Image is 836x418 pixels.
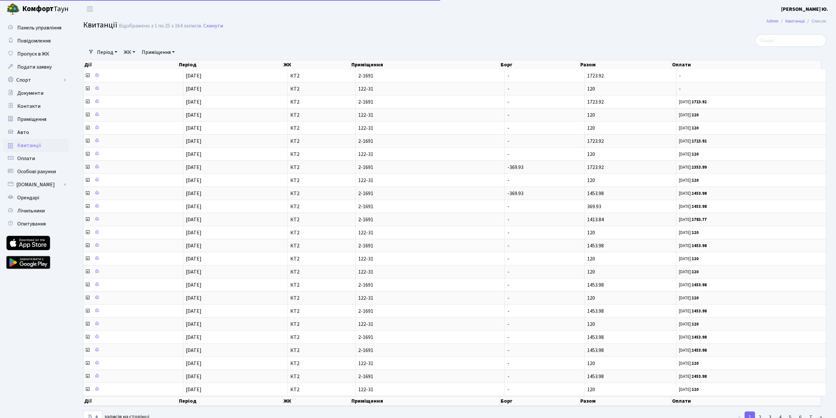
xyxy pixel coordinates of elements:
[94,47,120,58] a: Період
[358,230,502,235] span: 122-31
[692,269,699,275] b: 120
[587,268,595,276] span: 120
[3,113,69,126] a: Приміщення
[290,152,353,157] span: КТ2
[679,256,699,262] small: [DATE]:
[671,60,821,69] th: Оплати
[84,396,178,406] th: Дії
[587,360,595,367] span: 120
[3,165,69,178] a: Особові рахунки
[587,216,604,223] span: 1413.84
[358,112,502,118] span: 122-31
[186,164,201,171] span: [DATE]
[290,204,353,209] span: КТ2
[17,90,43,97] span: Документи
[84,60,178,69] th: Дії
[358,322,502,327] span: 122-31
[679,204,707,209] small: [DATE]:
[507,294,509,302] span: -
[692,204,707,209] b: 1453.98
[290,309,353,314] span: КТ2
[139,47,177,58] a: Приміщення
[358,256,502,261] span: 122-31
[679,230,699,236] small: [DATE]:
[290,191,353,196] span: КТ2
[3,34,69,47] a: Повідомлення
[283,60,351,69] th: ЖК
[679,387,699,393] small: [DATE]:
[358,139,502,144] span: 2-1691
[679,360,699,366] small: [DATE]:
[507,321,509,328] span: -
[692,151,699,157] b: 120
[290,282,353,288] span: КТ2
[358,125,502,131] span: 122-31
[507,360,509,367] span: -
[679,138,707,144] small: [DATE]:
[17,168,56,175] span: Особові рахунки
[186,347,201,354] span: [DATE]
[507,308,509,315] span: -
[186,177,201,184] span: [DATE]
[7,3,20,16] img: logo.png
[290,269,353,275] span: КТ2
[290,256,353,261] span: КТ2
[507,98,509,106] span: -
[587,347,604,354] span: 1453.98
[507,177,509,184] span: -
[580,396,671,406] th: Разом
[679,374,707,379] small: [DATE]:
[17,220,46,227] span: Опитування
[679,295,699,301] small: [DATE]:
[358,282,502,288] span: 2-1691
[358,73,502,78] span: 2-1691
[3,204,69,217] a: Лічильники
[587,177,595,184] span: 120
[358,191,502,196] span: 2-1691
[358,178,502,183] span: 122-31
[358,243,502,248] span: 2-1691
[186,321,201,328] span: [DATE]
[186,360,201,367] span: [DATE]
[692,217,707,223] b: 1783.77
[757,14,836,28] nav: breadcrumb
[587,111,595,119] span: 120
[283,396,351,406] th: ЖК
[587,138,604,145] span: 1723.92
[692,374,707,379] b: 1453.98
[692,230,699,236] b: 120
[186,386,201,393] span: [DATE]
[766,18,779,25] a: Admin
[186,229,201,236] span: [DATE]
[587,190,604,197] span: 1453.98
[3,152,69,165] a: Оплати
[692,295,699,301] b: 120
[587,98,604,106] span: 1723.92
[507,164,523,171] span: -369.93
[17,129,29,136] span: Авто
[507,85,509,92] span: -
[203,23,223,29] a: Скинути
[679,308,707,314] small: [DATE]:
[358,99,502,105] span: 2-1691
[358,335,502,340] span: 2-1691
[22,4,54,14] b: Комфорт
[290,112,353,118] span: КТ2
[290,361,353,366] span: КТ2
[679,164,707,170] small: [DATE]:
[587,85,595,92] span: 120
[3,74,69,87] a: Спорт
[679,112,699,118] small: [DATE]:
[3,87,69,100] a: Документи
[290,230,353,235] span: КТ2
[692,334,707,340] b: 1453.98
[119,23,202,29] div: Відображено з 1 по 25 з 164 записів.
[587,72,604,79] span: 1723.92
[507,203,509,210] span: -
[781,6,828,13] b: [PERSON_NAME] Ю.
[17,63,52,71] span: Подати заявку
[186,334,201,341] span: [DATE]
[186,125,201,132] span: [DATE]
[17,116,46,123] span: Приміщення
[3,191,69,204] a: Орендарі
